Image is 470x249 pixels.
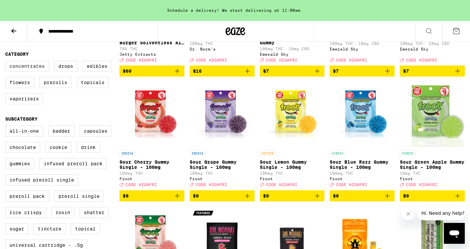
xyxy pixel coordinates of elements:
[193,68,202,74] span: $16
[5,223,28,234] label: Sugar
[400,171,465,175] p: 10mg THC
[54,191,104,202] label: Preroll Single
[5,174,78,185] label: Infused Preroll Single
[119,150,135,156] p: INDICA
[190,190,255,201] button: Add to bag
[126,183,157,187] span: CODE HIGHFRI
[190,66,255,77] button: Add to bag
[71,223,100,234] label: Topical
[260,82,325,147] img: Froot - Sour Lemon Gummy Single - 100mg
[83,61,112,72] label: Edibles
[417,206,465,220] iframe: Message from company
[34,223,66,234] label: Tincture
[403,68,409,74] span: $7
[190,82,255,147] img: Froot - Sour Grape Gummy Single - 100mg
[330,171,395,175] p: 100mg THC
[190,171,255,175] p: 100mg THC
[80,207,109,218] label: Shatter
[5,142,40,153] label: Chocolate
[336,183,367,187] span: CODE HIGHFRI
[39,77,71,88] label: Prerolls
[5,191,49,202] label: Preroll Pack
[400,177,465,181] div: Froot
[400,150,415,156] p: HYBRID
[5,207,46,218] label: Rice Crispy
[333,68,339,74] span: $7
[336,58,367,62] span: CODE HIGHFRI
[196,58,227,62] span: CODE HIGHFRI
[119,171,184,175] p: 100mg THC
[400,190,465,201] button: Add to bag
[190,150,205,156] p: INDICA
[260,66,325,77] button: Add to bag
[400,82,465,147] img: Froot - Sour Green Apple Gummy Single - 100mg
[190,41,255,46] p: 100mg THC
[330,190,395,201] button: Add to bag
[400,66,465,77] button: Add to bag
[45,142,71,153] label: Cookie
[263,193,269,198] span: $9
[190,177,255,181] div: Froot
[260,150,275,156] p: SATIVA
[119,159,184,170] p: Sour Cherry Gummy Single - 100mg
[330,47,395,51] div: Emerald Sky
[402,207,415,220] iframe: Close message
[119,82,184,190] a: Open page for Sour Cherry Gummy Single - 100mg from Froot
[5,77,34,88] label: Flowers
[260,159,325,170] p: Sour Lemon Gummy Single - 100mg
[260,82,325,190] a: Open page for Sour Lemon Gummy Single - 100mg from Froot
[196,183,227,187] span: CODE HIGHFRI
[190,47,255,51] div: Dr. Norm's
[266,183,297,187] span: CODE HIGHFRI
[260,52,325,56] div: Emerald Sky
[193,193,199,198] span: $9
[190,82,255,190] a: Open page for Sour Grape Gummy Single - 100mg from Froot
[190,159,255,170] p: Sour Grape Gummy Single - 100mg
[330,41,395,46] p: 100mg THC: 10mg CBD
[119,47,184,51] p: 78% THC
[77,142,100,153] label: Drink
[330,82,395,147] img: Froot - Sour Blue Razz Gummy Single - 100mg
[444,223,465,244] iframe: Button to launch messaging window
[403,193,409,198] span: $9
[333,193,339,198] span: $9
[266,58,297,62] span: CODE HIGHFRI
[39,158,107,169] label: Infused Preroll Pack
[5,116,38,122] legend: Subcategory
[54,61,77,72] label: Drops
[400,82,465,190] a: Open page for Sour Green Apple Gummy Single - 100mg from Froot
[330,66,395,77] button: Add to bag
[330,177,395,181] div: Froot
[80,125,112,137] label: Capsules
[5,125,43,137] label: All-In-One
[400,47,465,51] div: Emerald Sky
[406,58,437,62] span: CODE HIGHFRI
[260,190,325,201] button: Add to bag
[330,159,395,170] p: Sour Blue Razz Gummy Single - 100mg
[51,207,74,218] label: Rosin
[48,125,74,137] label: Badder
[260,171,325,175] p: 100mg THC
[330,82,395,190] a: Open page for Sour Blue Razz Gummy Single - 100mg from Froot
[5,51,29,57] legend: Category
[5,158,34,169] label: Gummies
[77,77,109,88] label: Topicals
[119,52,184,56] div: Jetty Extracts
[263,68,269,74] span: $7
[119,82,184,147] img: Froot - Sour Cherry Gummy Single - 100mg
[119,66,184,77] button: Add to bag
[119,177,184,181] div: Froot
[400,41,465,46] p: 100mg THC: 10mg CBD
[330,150,345,156] p: HYBRID
[123,193,129,198] span: $9
[5,61,49,72] label: Concentrates
[260,177,325,181] div: Froot
[400,159,465,170] p: Sour Green Apple Gummy Single - 100mg
[123,68,132,74] span: $60
[406,183,437,187] span: CODE HIGHFRI
[119,190,184,201] button: Add to bag
[260,47,325,51] p: 100mg THC: 10mg CBD
[126,58,157,62] span: CODE HIGHFRI
[5,93,43,104] label: Vaporizers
